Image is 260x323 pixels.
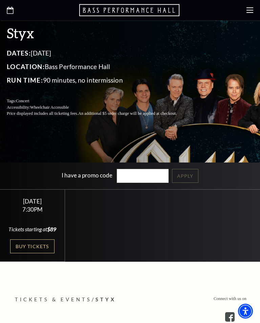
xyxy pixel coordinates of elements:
[7,110,193,117] p: Price displayed includes all ticketing fees.
[10,239,54,253] a: Buy Tickets
[15,297,92,302] span: Tickets & Events
[8,207,57,212] div: 7:30PM
[79,3,181,17] a: Open this option
[214,296,246,302] p: Connect with us on
[95,297,116,302] span: Styx
[7,48,193,59] p: [DATE]
[47,226,56,232] span: $89
[7,24,193,42] h3: Styx
[7,61,193,72] p: Bass Performance Hall
[16,99,29,103] span: Concert
[7,63,45,70] span: Location:
[78,111,177,116] span: An additional $5 order charge will be applied at checkout.
[7,98,193,104] p: Tags:
[62,172,112,179] label: I have a promo code
[7,75,193,86] p: 90 minutes, no intermission
[225,312,235,322] a: facebook - open in a new tab
[7,104,193,111] p: Accessibility:
[7,7,14,14] a: Open this option
[8,225,57,233] div: Tickets starting at
[7,76,43,84] span: Run Time:
[15,296,245,304] p: /
[8,198,57,205] div: [DATE]
[30,105,69,110] span: Wheelchair Accessible
[7,49,31,57] span: Dates:
[238,304,253,319] div: Accessibility Menu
